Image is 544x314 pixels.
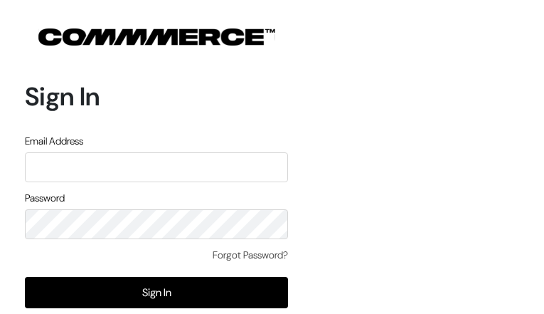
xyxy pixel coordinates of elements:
button: Sign In [25,277,288,308]
img: COMMMERCE [38,28,275,46]
h1: Sign In [25,81,288,112]
label: Email Address [25,134,83,149]
a: Forgot Password? [213,248,288,263]
label: Password [25,191,65,206]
